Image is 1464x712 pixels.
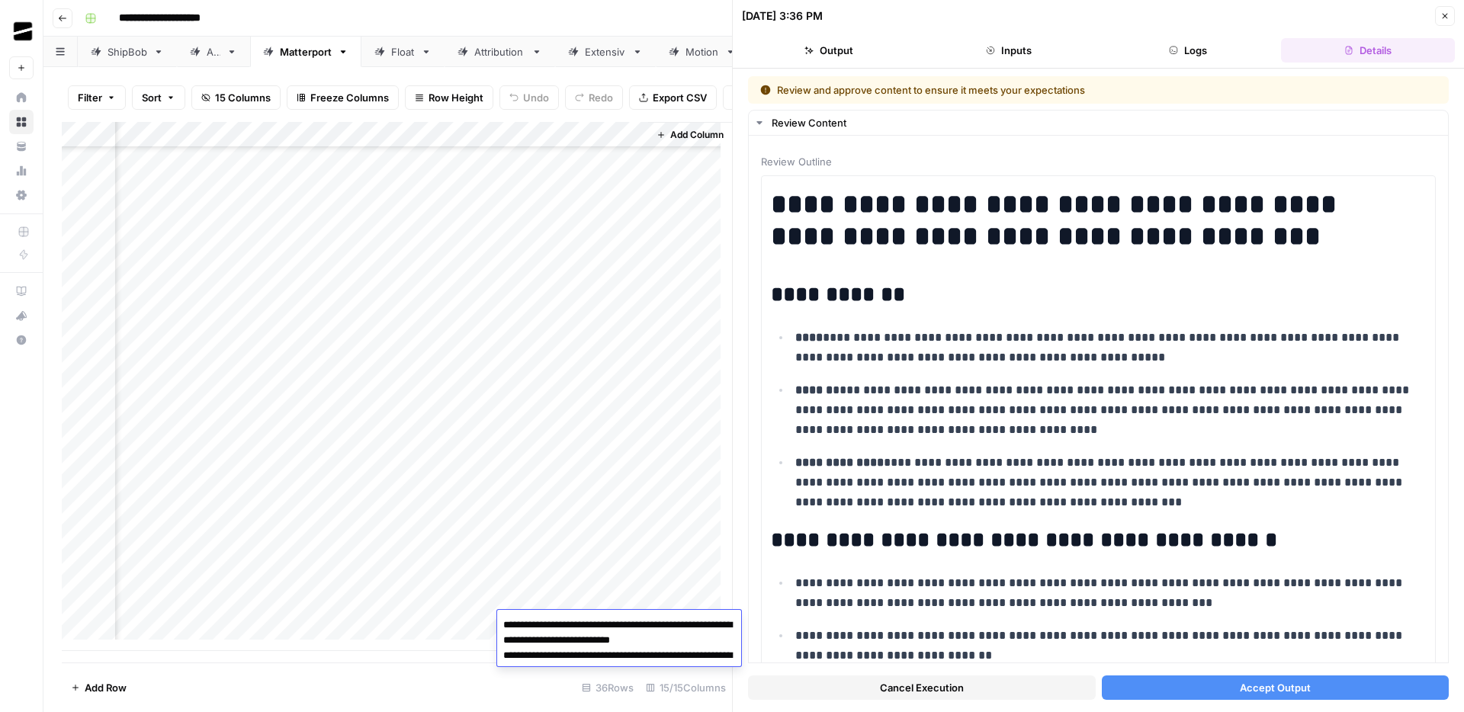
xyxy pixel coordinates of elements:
div: Extensiv [585,44,626,59]
div: AC [207,44,220,59]
span: 15 Columns [215,90,271,105]
button: Redo [565,85,623,110]
a: Float [361,37,445,67]
span: Export CSV [653,90,707,105]
span: Redo [589,90,613,105]
button: Details [1281,38,1455,63]
span: Filter [78,90,102,105]
span: Add Column [670,128,724,142]
a: Browse [9,110,34,134]
div: Matterport [280,44,332,59]
button: Add Row [62,675,136,700]
button: Accept Output [1102,675,1450,700]
a: Motion [656,37,749,67]
a: Home [9,85,34,110]
button: What's new? [9,303,34,328]
div: Motion [685,44,719,59]
a: Attribution [445,37,555,67]
div: Review and approve content to ensure it meets your expectations [760,82,1261,98]
span: Freeze Columns [310,90,389,105]
button: Output [742,38,916,63]
span: Review Outline [761,154,1436,169]
button: Row Height [405,85,493,110]
a: Extensiv [555,37,656,67]
span: Cancel Execution [880,680,964,695]
a: AirOps Academy [9,279,34,303]
button: Filter [68,85,126,110]
span: Sort [142,90,162,105]
button: 15 Columns [191,85,281,110]
div: [DATE] 3:36 PM [742,8,823,24]
button: Add Column [650,125,730,145]
a: ShipBob [78,37,177,67]
span: Accept Output [1240,680,1311,695]
div: ShipBob [108,44,147,59]
button: Undo [499,85,559,110]
div: 36 Rows [576,675,640,700]
button: Review Content [749,111,1448,135]
button: Export CSV [629,85,717,110]
button: Help + Support [9,328,34,352]
a: Matterport [250,37,361,67]
div: Float [391,44,415,59]
span: Undo [523,90,549,105]
img: OGM Logo [9,18,37,45]
button: Logs [1102,38,1276,63]
span: Row Height [429,90,483,105]
button: Sort [132,85,185,110]
a: Usage [9,159,34,183]
div: 15/15 Columns [640,675,732,700]
span: Add Row [85,680,127,695]
button: Freeze Columns [287,85,399,110]
div: What's new? [10,304,33,327]
a: AC [177,37,250,67]
a: Settings [9,183,34,207]
button: Cancel Execution [748,675,1096,700]
a: Your Data [9,134,34,159]
button: Workspace: OGM [9,12,34,50]
div: Review Content [772,115,1439,130]
div: Attribution [474,44,525,59]
button: Inputs [922,38,1096,63]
